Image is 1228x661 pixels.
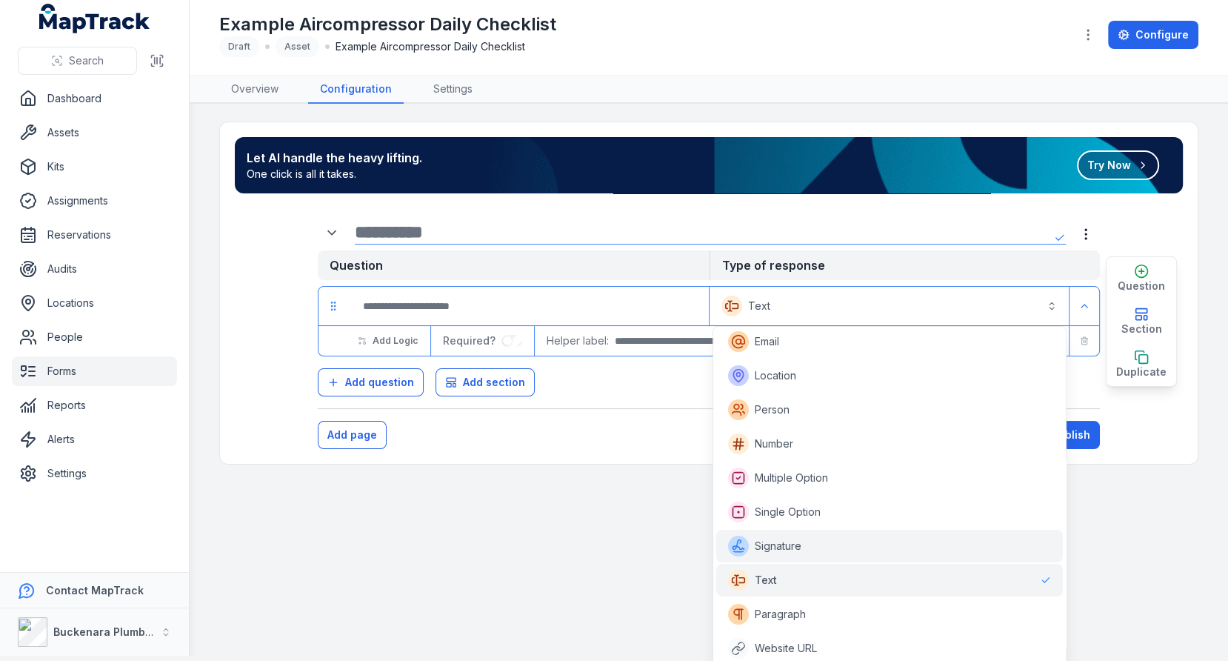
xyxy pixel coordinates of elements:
[755,505,821,519] span: Single Option
[755,573,777,588] span: Text
[755,539,801,554] span: Signature
[713,290,1066,322] button: Text
[755,471,828,485] span: Multiple Option
[755,436,793,451] span: Number
[755,402,790,417] span: Person
[755,607,806,622] span: Paragraph
[755,368,796,383] span: Location
[755,334,779,349] span: Email
[755,641,817,656] span: Website URL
